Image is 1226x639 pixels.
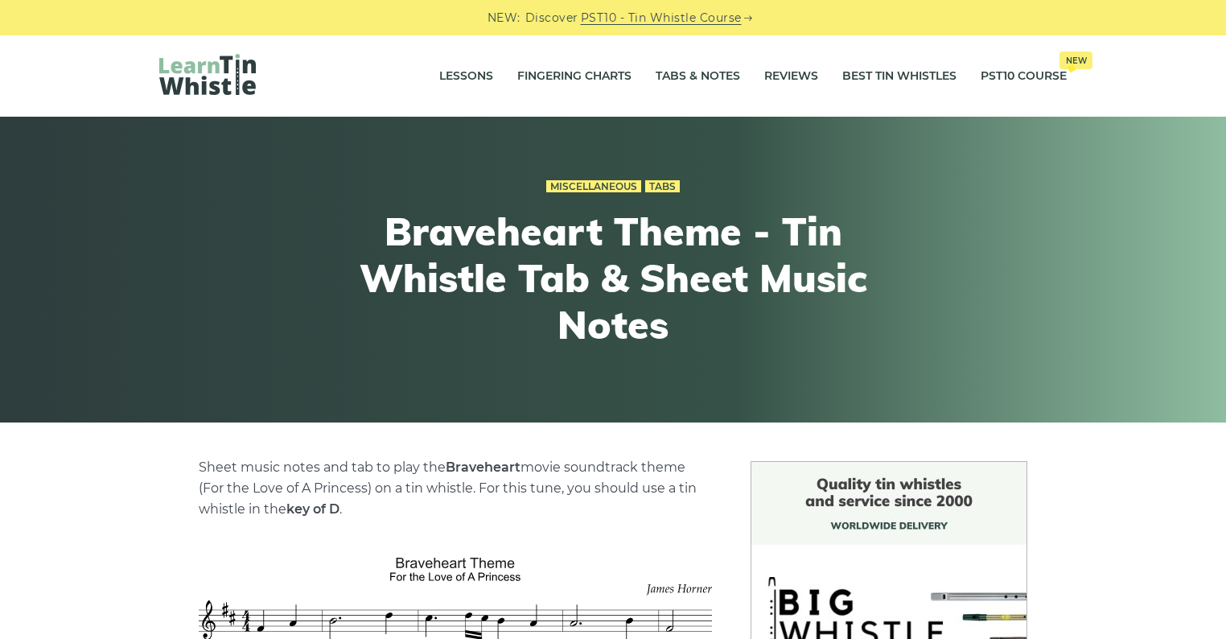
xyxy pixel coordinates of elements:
[1059,52,1092,69] span: New
[517,56,632,97] a: Fingering Charts
[317,208,909,348] h1: Braveheart Theme - Tin Whistle Tab & Sheet Music Notes
[446,460,520,475] strong: Braveheart
[546,180,641,193] a: Miscellaneous
[656,56,740,97] a: Tabs & Notes
[286,501,339,517] strong: key of D
[199,457,712,520] p: Sheet music notes and tab to play the movie soundtrack theme (For the Love of A Princess) on a ti...
[159,54,256,95] img: LearnTinWhistle.com
[645,180,680,193] a: Tabs
[842,56,957,97] a: Best Tin Whistles
[981,56,1067,97] a: PST10 CourseNew
[439,56,493,97] a: Lessons
[764,56,818,97] a: Reviews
